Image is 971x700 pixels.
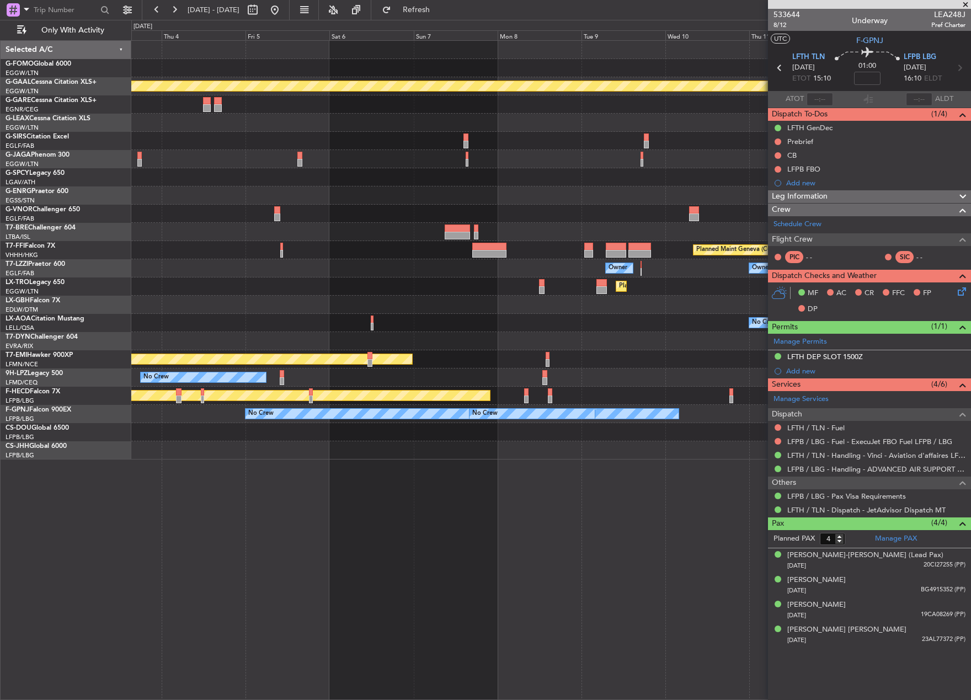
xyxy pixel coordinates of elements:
[162,30,246,40] div: Thu 4
[6,297,60,304] a: LX-GBHFalcon 7X
[922,635,965,644] span: 23AL77372 (PP)
[6,360,38,368] a: LFMN/NCE
[792,52,825,63] span: LFTH TLN
[6,261,65,268] a: T7-LZZIPraetor 600
[414,30,498,40] div: Sun 7
[6,170,29,177] span: G-SPCY
[619,278,691,295] div: Planned Maint Dusseldorf
[6,79,97,86] a: G-GAALCessna Citation XLS+
[787,352,863,361] div: LFTH DEP SLOT 1500Z
[931,378,947,390] span: (4/6)
[6,407,71,413] a: F-GPNJFalcon 900EX
[581,30,665,40] div: Tue 9
[772,204,791,216] span: Crew
[6,225,28,231] span: T7-BRE
[393,6,440,14] span: Refresh
[498,30,581,40] div: Mon 8
[787,624,906,635] div: [PERSON_NAME] [PERSON_NAME]
[931,9,965,20] span: LEA248J
[787,423,845,432] a: LFTH / TLN - Fuel
[786,366,965,376] div: Add new
[6,115,29,122] span: G-LEAX
[787,437,952,446] a: LFPB / LBG - Fuel - ExecuJet FBO Fuel LFPB / LBG
[786,94,804,105] span: ATOT
[188,5,239,15] span: [DATE] - [DATE]
[931,108,947,120] span: (1/4)
[6,316,84,322] a: LX-AOACitation Mustang
[6,188,68,195] a: G-ENRGPraetor 600
[787,491,906,501] a: LFPB / LBG - Pax Visa Requirements
[609,260,627,276] div: Owner
[787,137,813,146] div: Prebrief
[787,562,806,570] span: [DATE]
[6,251,38,259] a: VHHH/HKG
[696,242,787,258] div: Planned Maint Geneva (Cointrin)
[6,287,39,296] a: EGGW/LTN
[921,585,965,595] span: BG4915352 (PP)
[377,1,443,19] button: Refresh
[904,73,921,84] span: 16:10
[329,30,413,40] div: Sat 6
[792,62,815,73] span: [DATE]
[6,324,34,332] a: LELL/QSA
[6,233,30,241] a: LTBA/ISL
[6,87,39,95] a: EGGW/LTN
[921,610,965,619] span: 19CA08269 (PP)
[6,352,73,359] a: T7-EMIHawker 900XP
[749,30,833,40] div: Thu 11
[143,369,169,386] div: No Crew
[772,108,828,121] span: Dispatch To-Dos
[924,560,965,570] span: 20CI27255 (PP)
[924,73,942,84] span: ELDT
[6,415,34,423] a: LFPB/LBG
[923,288,931,299] span: FP
[806,252,831,262] div: - -
[808,288,818,299] span: MF
[787,123,833,132] div: LFTH GenDec
[773,219,821,230] a: Schedule Crew
[875,533,917,544] a: Manage PAX
[773,9,800,20] span: 533644
[752,314,803,331] div: No Crew Sabadell
[808,304,818,315] span: DP
[787,164,820,174] div: LFPB FBO
[6,196,35,205] a: EGSS/STN
[856,35,883,46] span: F-GPNJ
[772,190,828,203] span: Leg Information
[6,170,65,177] a: G-SPCYLegacy 650
[852,15,888,26] div: Underway
[6,425,31,431] span: CS-DOU
[752,260,771,276] div: Owner
[29,26,116,34] span: Only With Activity
[773,20,800,30] span: 8/12
[6,370,63,377] a: 9H-LPZLegacy 500
[6,225,76,231] a: T7-BREChallenger 604
[787,636,806,644] span: [DATE]
[6,306,38,314] a: EDLW/DTM
[792,73,810,84] span: ETOT
[931,517,947,528] span: (4/4)
[904,52,936,63] span: LFPB LBG
[34,2,97,18] input: Trip Number
[771,34,790,44] button: UTC
[6,206,80,213] a: G-VNORChallenger 650
[6,407,29,413] span: F-GPNJ
[6,124,39,132] a: EGGW/LTN
[6,370,28,377] span: 9H-LPZ
[895,251,914,263] div: SIC
[931,320,947,332] span: (1/1)
[6,152,31,158] span: G-JAGA
[6,115,90,122] a: G-LEAXCessna Citation XLS
[6,269,34,277] a: EGLF/FAB
[6,133,69,140] a: G-SIRSCitation Excel
[6,79,31,86] span: G-GAAL
[858,61,876,72] span: 01:00
[6,243,55,249] a: T7-FFIFalcon 7X
[6,342,33,350] a: EVRA/RIX
[6,316,31,322] span: LX-AOA
[772,517,784,530] span: Pax
[6,297,30,304] span: LX-GBH
[772,321,798,334] span: Permits
[248,405,274,422] div: No Crew
[6,152,70,158] a: G-JAGAPhenom 300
